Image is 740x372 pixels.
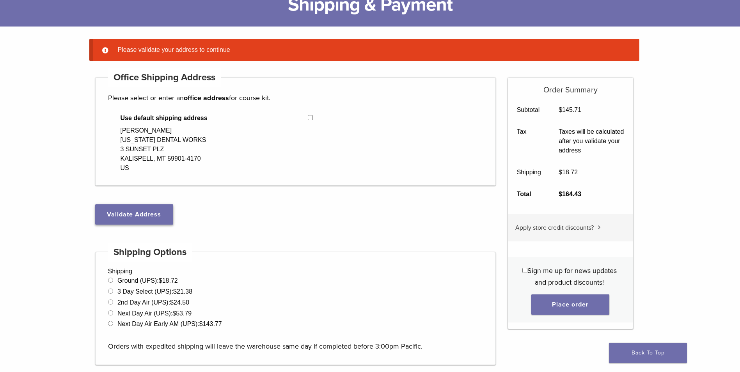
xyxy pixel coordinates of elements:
[199,321,203,327] span: $
[172,310,192,317] bdi: 53.79
[527,266,617,287] span: Sign me up for news updates and product discounts!
[170,299,174,306] span: $
[559,191,581,197] bdi: 164.43
[117,277,178,284] label: Ground (UPS):
[184,94,229,102] strong: office address
[159,277,162,284] span: $
[117,310,192,317] label: Next Day Air (UPS):
[522,268,527,273] input: Sign me up for news updates and product discounts!
[95,204,173,225] button: Validate Address
[117,299,189,306] label: 2nd Day Air (UPS):
[170,299,189,306] bdi: 24.50
[559,169,578,175] bdi: 18.72
[199,321,222,327] bdi: 143.77
[508,121,550,161] th: Tax
[508,78,633,95] h5: Order Summary
[159,277,178,284] bdi: 18.72
[95,252,496,365] div: Shipping
[550,121,633,161] td: Taxes will be calculated after you validate your address
[559,106,562,113] span: $
[108,92,483,104] p: Please select or enter an for course kit.
[121,113,308,123] span: Use default shipping address
[173,288,192,295] bdi: 21.38
[559,106,581,113] bdi: 145.71
[108,329,483,352] p: Orders with expedited shipping will leave the warehouse same day if completed before 3:00pm Pacific.
[108,243,192,262] h4: Shipping Options
[115,45,627,55] li: Please validate your address to continue
[609,343,687,363] a: Back To Top
[117,321,222,327] label: Next Day Air Early AM (UPS):
[117,288,192,295] label: 3 Day Select (UPS):
[508,161,550,183] th: Shipping
[173,288,177,295] span: $
[515,224,594,232] span: Apply store credit discounts?
[508,183,550,205] th: Total
[559,169,562,175] span: $
[172,310,176,317] span: $
[121,126,206,173] div: [PERSON_NAME] [US_STATE] DENTAL WORKS 3 SUNSET PLZ KALISPELL, MT 59901-4170 US
[508,99,550,121] th: Subtotal
[559,191,562,197] span: $
[531,294,609,315] button: Place order
[598,225,601,229] img: caret.svg
[108,68,221,87] h4: Office Shipping Address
